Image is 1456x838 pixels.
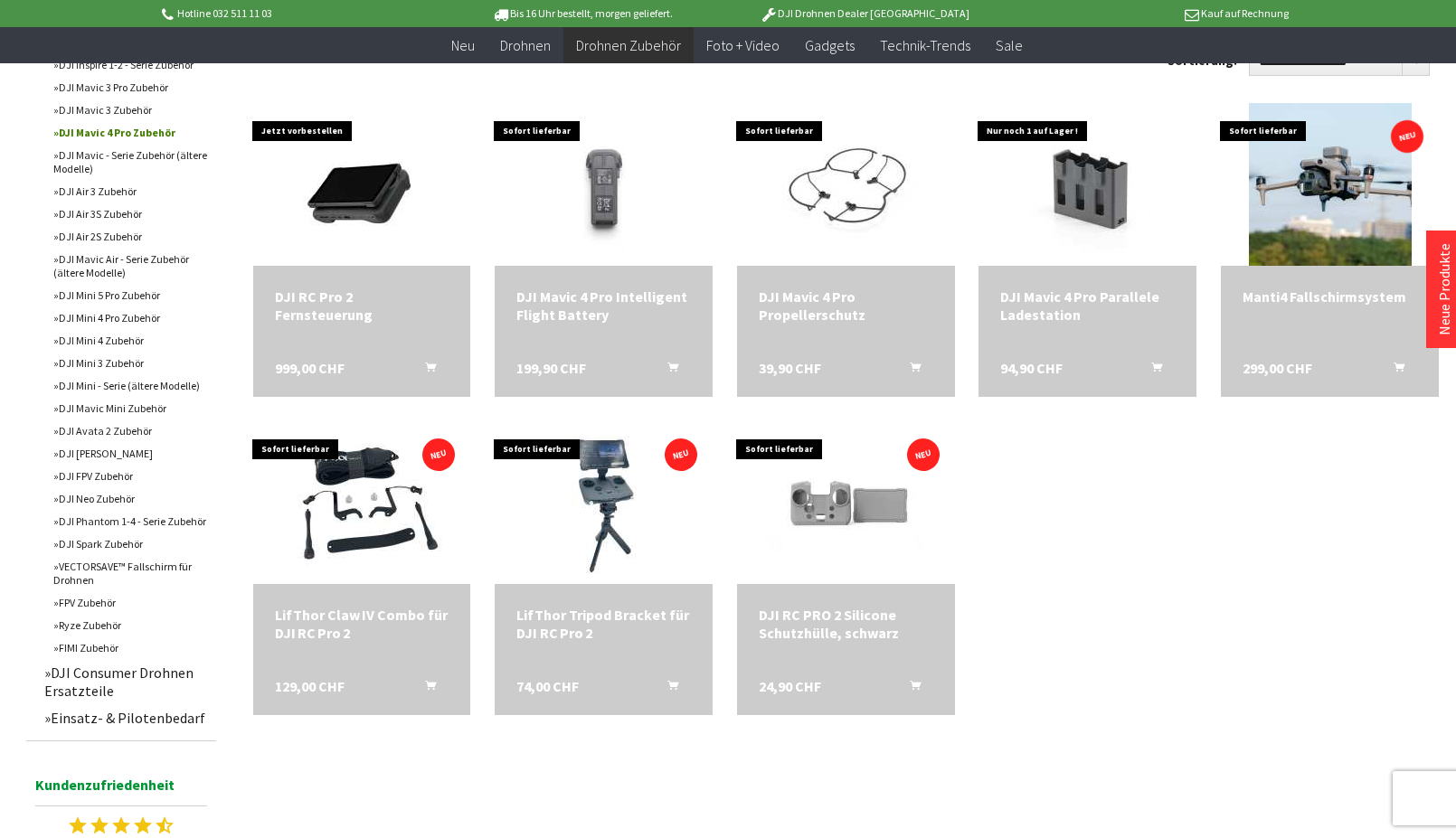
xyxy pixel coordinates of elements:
[44,53,216,76] a: DJI Inspire 1-2 - Serie Zubehör
[1249,103,1412,266] img: Manti4 Fallschirmsystem
[44,248,216,284] a: DJI Mavic Air - Serie Zubehör (ältere Modelle)
[44,465,216,487] a: DJI FPV Zubehör
[516,606,691,642] a: LifThor Tripod Bracket für DJI RC Pro 2 74,00 CHF In den Warenkorb
[44,76,216,99] a: DJI Mavic 3 Pro Zubehör
[44,329,216,352] a: DJI Mini 4 Zubehör
[261,421,461,584] img: LifThor Claw IV Combo für DJI RC Pro 2
[44,397,216,419] a: DJI Mavic Mini Zubehör
[1000,359,1063,377] span: 94,90 CHF
[759,287,933,324] div: DJI Mavic 4 Pro Propellerschutz
[275,287,449,324] div: DJI RC Pro 2 Fernsteuerung
[275,606,449,642] div: LifThor Claw IV Combo für DJI RC Pro 2
[759,677,821,695] span: 24,90 CHF
[158,3,440,24] p: Hotline 032 511 11 03
[516,606,691,642] div: LifThor Tripod Bracket für DJI RC Pro 2
[44,419,216,442] a: DJI Avata 2 Zubehör
[44,121,216,144] a: DJI Mavic 4 Pro Zubehör
[44,510,216,532] a: DJI Phantom 1-4 - Serie Zubehör
[646,359,689,382] button: In den Warenkorb
[35,659,216,704] a: DJI Consumer Drohnen Ersatzteile
[1243,287,1417,306] div: Manti4 Fallschirmsystem
[1372,359,1415,382] button: In den Warenkorb
[44,202,216,225] a: DJI Air 3S Zubehör
[1130,359,1173,382] button: In den Warenkorb
[35,704,216,731] a: Einsatz- & Pilotenbedarf
[403,359,447,382] button: In den Warenkorb
[576,36,681,54] span: Drohnen Zubehör
[516,287,691,324] a: DJI Mavic 4 Pro Intelligent Flight Battery 199,90 CHF In den Warenkorb
[563,27,694,64] a: Drohnen Zubehör
[44,636,216,659] a: FIMI Zubehör
[706,36,780,54] span: Foto + Video
[487,27,563,64] a: Drohnen
[979,103,1196,266] img: DJI Mavic 4 Pro Parallele Ladestation
[35,773,207,806] span: Kundenzufriedenheit
[44,442,216,465] a: DJI [PERSON_NAME]
[403,677,447,701] button: In den Warenkorb
[44,614,216,636] a: Ryze Zubehör
[280,103,443,266] img: DJI RC Pro 2 Fernsteuerung
[1243,287,1417,306] a: Manti4 Fallschirmsystem 299,00 CHF In den Warenkorb
[44,144,216,180] a: DJI Mavic - Serie Zubehör (ältere Modelle)
[275,677,345,695] span: 129,00 CHF
[880,36,970,54] span: Technik-Trends
[451,36,475,54] span: Neu
[792,27,867,64] a: Gadgets
[764,421,927,584] img: DJI RC PRO 2 Silicone Schutzhülle, schwarz
[1006,3,1288,24] p: Kauf auf Rechnung
[888,359,931,382] button: In den Warenkorb
[723,3,1006,24] p: DJI Drohnen Dealer [GEOGRAPHIC_DATA]
[44,352,216,374] a: DJI Mini 3 Zubehör
[44,374,216,397] a: DJI Mini - Serie (ältere Modelle)
[44,487,216,510] a: DJI Neo Zubehör
[275,359,345,377] span: 999,00 CHF
[694,27,792,64] a: Foto + Video
[44,225,216,248] a: DJI Air 2S Zubehör
[516,287,691,324] div: DJI Mavic 4 Pro Intelligent Flight Battery
[805,36,855,54] span: Gadgets
[44,306,216,329] a: DJI Mini 4 Pro Zubehör
[1435,243,1453,335] a: Neue Produkte
[737,103,954,266] img: DJI Mavic 4 Pro Propellerschutz
[888,677,931,701] button: In den Warenkorb
[759,359,821,377] span: 39,90 CHF
[759,606,933,642] a: DJI RC PRO 2 Silicone Schutzhülle, schwarz 24,90 CHF In den Warenkorb
[500,36,551,54] span: Drohnen
[44,284,216,306] a: DJI Mini 5 Pro Zubehör
[44,555,216,591] a: VECTORSAVE™ Fallschirm für Drohnen
[1000,287,1175,324] div: DJI Mavic 4 Pro Parallele Ladestation
[440,3,723,24] p: Bis 16 Uhr bestellt, morgen geliefert.
[44,532,216,555] a: DJI Spark Zubehör
[516,677,579,695] span: 74,00 CHF
[759,606,933,642] div: DJI RC PRO 2 Silicone Schutzhülle, schwarz
[275,606,449,642] a: LifThor Claw IV Combo für DJI RC Pro 2 129,00 CHF In den Warenkorb
[275,287,449,324] a: DJI RC Pro 2 Fernsteuerung 999,00 CHF In den Warenkorb
[516,359,586,377] span: 199,90 CHF
[983,27,1035,64] a: Sale
[44,99,216,121] a: DJI Mavic 3 Zubehör
[439,27,487,64] a: Neu
[867,27,983,64] a: Technik-Trends
[1000,287,1175,324] a: DJI Mavic 4 Pro Parallele Ladestation 94,90 CHF In den Warenkorb
[44,591,216,614] a: FPV Zubehör
[543,421,665,584] img: LifThor Tripod Bracket für DJI RC Pro 2
[1243,359,1312,377] span: 299,00 CHF
[496,103,713,266] img: DJI Mavic 4 Pro Intelligent Flight Battery
[646,677,689,701] button: In den Warenkorb
[996,36,1023,54] span: Sale
[44,180,216,202] a: DJI Air 3 Zubehör
[759,287,933,324] a: DJI Mavic 4 Pro Propellerschutz 39,90 CHF In den Warenkorb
